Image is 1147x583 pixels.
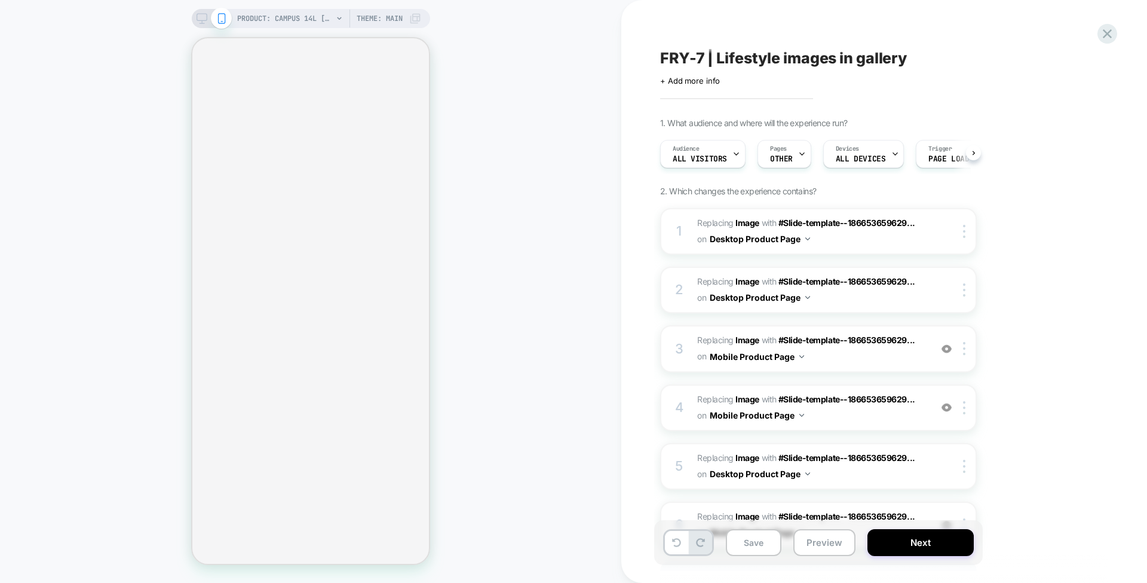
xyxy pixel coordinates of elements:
[697,218,759,228] span: Replacing
[673,219,685,243] div: 1
[697,231,706,246] span: on
[941,402,952,413] img: crossed eye
[660,76,720,86] span: + Add more info
[963,518,965,532] img: close
[928,155,969,163] span: Page Load
[963,283,965,297] img: close
[735,394,759,404] b: Image
[762,335,777,345] span: WITH
[799,355,804,358] img: down arrow
[697,276,759,286] span: Replacing
[963,401,965,414] img: close
[673,337,685,361] div: 3
[799,414,804,417] img: down arrow
[836,155,885,163] span: ALL DEVICES
[778,453,915,463] span: #Slide-template--186653659629...
[793,529,855,556] button: Preview
[357,9,403,28] span: Theme: MAIN
[735,511,759,521] b: Image
[237,9,333,28] span: PRODUCT: Campus 14L [banana]
[697,466,706,481] span: on
[697,394,759,404] span: Replacing
[867,529,974,556] button: Next
[726,529,781,556] button: Save
[778,218,915,228] span: #Slide-template--186653659629...
[673,278,685,302] div: 2
[805,472,810,475] img: down arrow
[660,118,847,128] span: 1. What audience and where will the experience run?
[778,394,915,404] span: #Slide-template--186653659629...
[778,335,915,345] span: #Slide-template--186653659629...
[735,218,759,228] b: Image
[673,145,700,153] span: Audience
[673,155,727,163] span: All Visitors
[735,335,759,345] b: Image
[778,276,915,286] span: #Slide-template--186653659629...
[762,511,777,521] span: WITH
[710,289,810,306] button: Desktop Product Page
[805,296,810,299] img: down arrow
[762,218,777,228] span: WITH
[762,276,777,286] span: WITH
[660,49,907,67] span: FRY-7 | Lifestyle images in gallery
[710,407,804,424] button: Mobile Product Page
[673,454,685,478] div: 5
[778,511,915,521] span: #Slide-template--186653659629...
[673,513,685,537] div: 6
[697,290,706,305] span: on
[710,348,804,365] button: Mobile Product Page
[697,408,706,423] span: on
[710,230,810,248] button: Desktop Product Page
[836,145,859,153] span: Devices
[697,335,759,345] span: Replacing
[770,155,793,163] span: OTHER
[673,396,685,420] div: 4
[735,276,759,286] b: Image
[697,349,706,364] span: on
[963,460,965,473] img: close
[805,237,810,240] img: down arrow
[697,453,759,463] span: Replacing
[928,145,952,153] span: Trigger
[963,342,965,355] img: close
[941,344,952,354] img: crossed eye
[963,225,965,238] img: close
[660,186,816,196] span: 2. Which changes the experience contains?
[770,145,787,153] span: Pages
[697,511,759,521] span: Replacing
[735,453,759,463] b: Image
[710,465,810,483] button: Desktop Product Page
[762,394,777,404] span: WITH
[762,453,777,463] span: WITH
